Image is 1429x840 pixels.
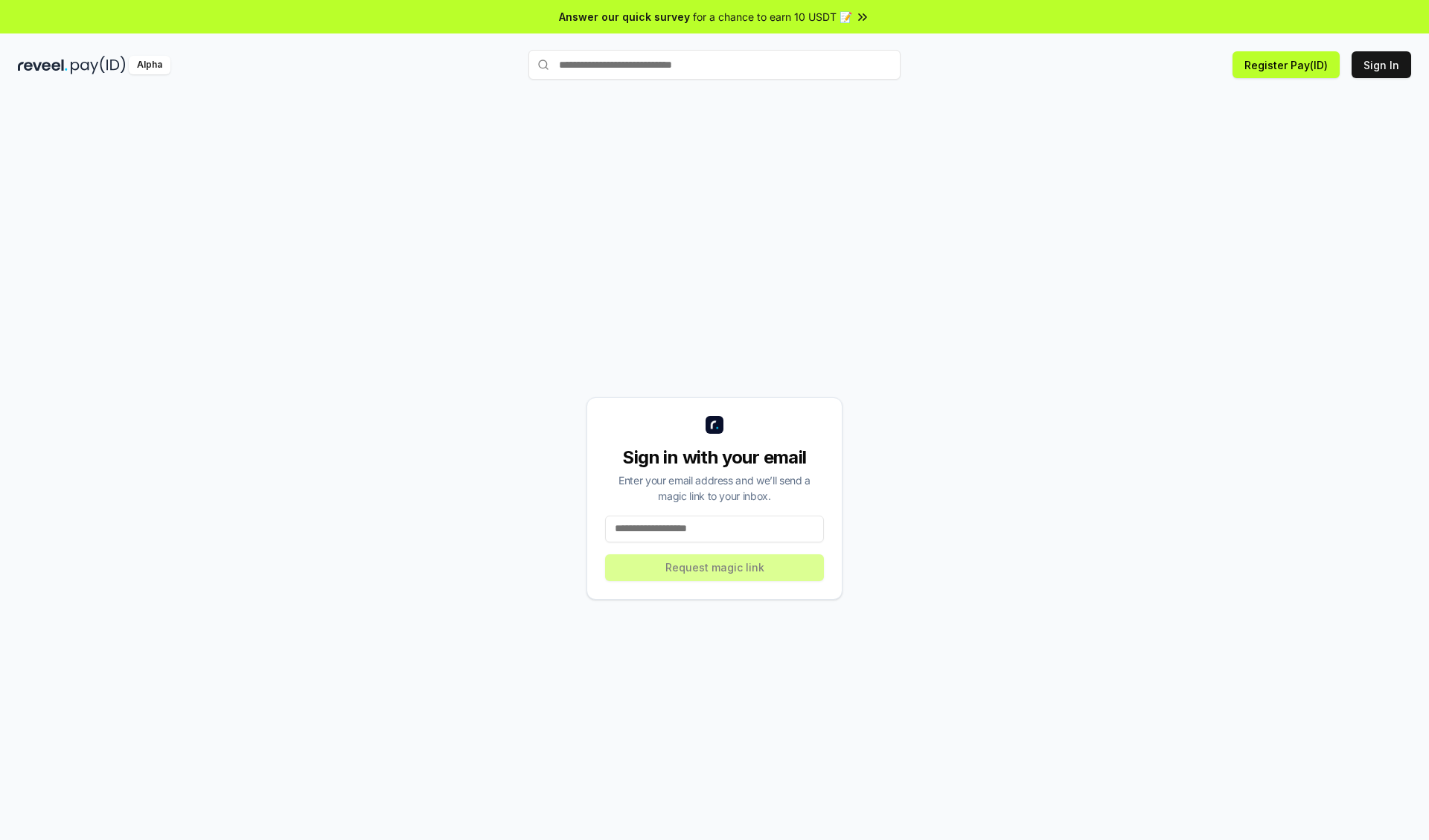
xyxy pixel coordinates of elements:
span: for a chance to earn 10 USDT 📝 [693,9,852,25]
div: Enter your email address and we’ll send a magic link to your inbox. [605,472,824,504]
img: reveel_dark [18,56,68,74]
button: Sign In [1352,51,1411,78]
div: Alpha [129,56,170,74]
img: pay_id [71,56,126,74]
span: Answer our quick survey [559,9,690,25]
div: Sign in with your email [605,446,824,469]
button: Register Pay(ID) [1233,51,1340,78]
img: logo_small [706,416,723,434]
